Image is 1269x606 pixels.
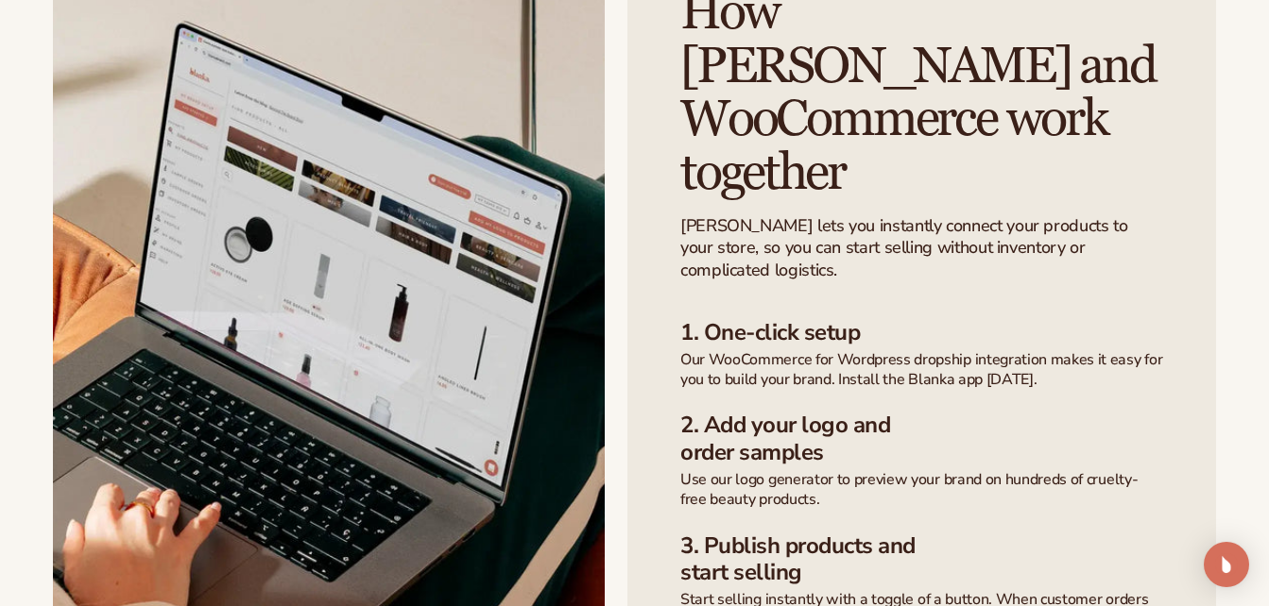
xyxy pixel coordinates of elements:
h3: 1. One-click setup [680,319,1163,346]
p: Use our logo generator to preview your brand on hundreds of cruelty-free beauty products. [680,470,1163,510]
h3: 2. Add your logo and order samples [680,412,1163,466]
h3: 3. Publish products and start selling [680,532,1163,587]
p: Our WooCommerce for Wordpress dropship integration makes it easy for you to build your brand. Ins... [680,350,1163,390]
div: Open Intercom Messenger [1204,542,1249,587]
p: [PERSON_NAME] lets you instantly connect your products to your store, so you can start selling wi... [680,215,1163,281]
